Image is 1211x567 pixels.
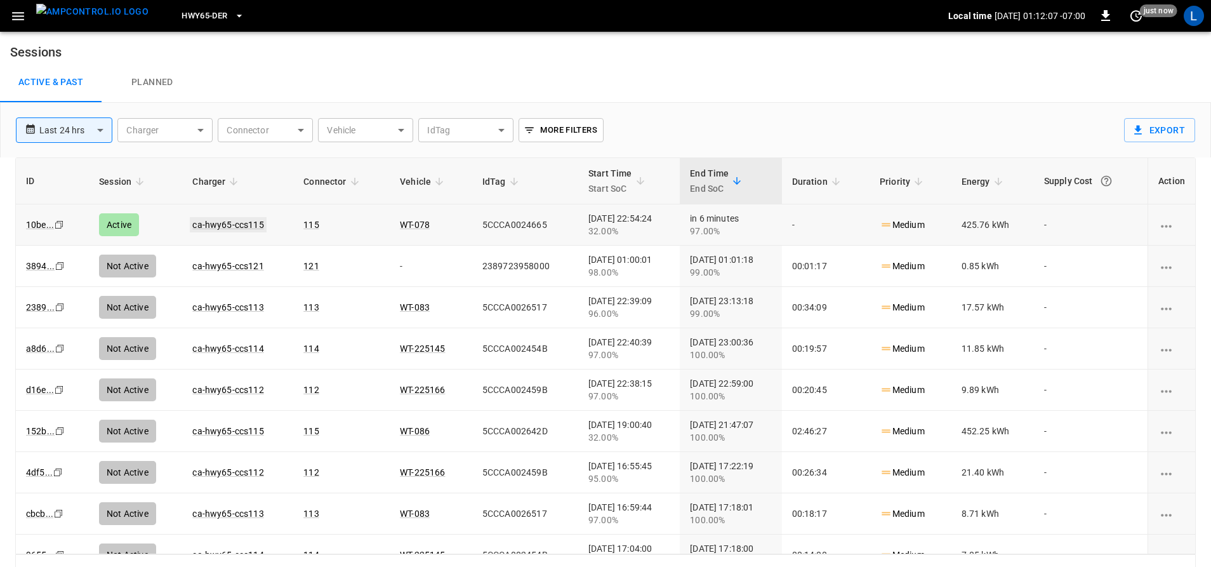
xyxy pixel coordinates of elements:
[690,514,771,526] div: 100.00%
[588,212,670,237] div: [DATE] 22:54:24
[1140,4,1177,17] span: just now
[1034,246,1148,287] td: -
[1126,6,1146,26] button: set refresh interval
[54,548,67,562] div: copy
[782,328,870,370] td: 00:19:57
[962,174,1007,189] span: Energy
[782,204,870,246] td: -
[1158,260,1185,272] div: charging session options
[303,261,319,271] a: 121
[472,452,578,493] td: 5CCCA002459B
[99,544,156,566] div: Not Active
[1158,549,1185,561] div: charging session options
[588,514,670,526] div: 97.00%
[690,212,771,237] div: in 6 minutes
[303,467,319,477] a: 112
[1095,170,1118,192] button: The cost of your charging session based on your supply rates
[588,253,670,279] div: [DATE] 01:00:01
[400,550,445,560] a: WT-225145
[588,349,670,361] div: 97.00%
[26,426,55,436] a: 152b...
[1158,301,1185,314] div: charging session options
[472,287,578,328] td: 5CCCA0026517
[192,344,263,354] a: ca-hwy65-ccs114
[400,344,445,354] a: WT-225145
[1034,287,1148,328] td: -
[192,467,263,477] a: ca-hwy65-ccs112
[192,174,242,189] span: Charger
[690,307,771,320] div: 99.00%
[588,166,649,196] span: Start TimeStart SoC
[190,217,266,232] a: ca-hwy65-ccs115
[1158,466,1185,479] div: charging session options
[588,390,670,403] div: 97.00%
[588,166,632,196] div: Start Time
[690,377,771,403] div: [DATE] 22:59:00
[948,10,992,22] p: Local time
[782,246,870,287] td: 00:01:17
[54,259,67,273] div: copy
[53,383,66,397] div: copy
[690,166,745,196] span: End TimeEnd SoC
[951,287,1034,328] td: 17.57 kWh
[99,296,156,319] div: Not Active
[880,218,925,232] p: Medium
[26,550,55,560] a: 9655...
[1148,158,1195,204] th: Action
[400,509,430,519] a: WT-083
[26,509,53,519] a: cbcb...
[1034,328,1148,370] td: -
[1158,425,1185,437] div: charging session options
[880,384,925,397] p: Medium
[53,218,66,232] div: copy
[26,467,53,477] a: 4df5...
[26,261,55,271] a: 3894...
[690,460,771,485] div: [DATE] 17:22:19
[880,507,925,521] p: Medium
[303,509,319,519] a: 113
[303,344,319,354] a: 114
[102,62,203,103] a: Planned
[588,181,632,196] p: Start SoC
[880,425,925,438] p: Medium
[482,174,522,189] span: IdTag
[303,302,319,312] a: 113
[690,501,771,526] div: [DATE] 17:18:01
[951,246,1034,287] td: 0.85 kWh
[52,465,65,479] div: copy
[303,385,319,395] a: 112
[1158,342,1185,355] div: charging session options
[588,266,670,279] div: 98.00%
[15,157,1196,554] div: sessions table
[690,266,771,279] div: 99.00%
[782,287,870,328] td: 00:34:09
[303,174,362,189] span: Connector
[588,418,670,444] div: [DATE] 19:00:40
[472,493,578,535] td: 5CCCA0026517
[1034,204,1148,246] td: -
[400,467,445,477] a: WT-225166
[99,461,156,484] div: Not Active
[400,220,430,230] a: WT-078
[1184,6,1204,26] div: profile-icon
[99,502,156,525] div: Not Active
[400,174,447,189] span: Vehicle
[690,295,771,320] div: [DATE] 23:13:18
[588,307,670,320] div: 96.00%
[519,118,603,142] button: More Filters
[951,493,1034,535] td: 8.71 kWh
[472,411,578,452] td: 5CCCA002642D
[880,549,925,562] p: Medium
[39,118,112,142] div: Last 24 hrs
[192,261,263,271] a: ca-hwy65-ccs121
[690,166,729,196] div: End Time
[26,220,54,230] a: 10be...
[1034,411,1148,452] td: -
[880,301,925,314] p: Medium
[588,431,670,444] div: 32.00%
[26,344,55,354] a: a8d6...
[690,181,729,196] p: End SoC
[1158,507,1185,520] div: charging session options
[26,385,54,395] a: d16e...
[1044,170,1137,192] div: Supply Cost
